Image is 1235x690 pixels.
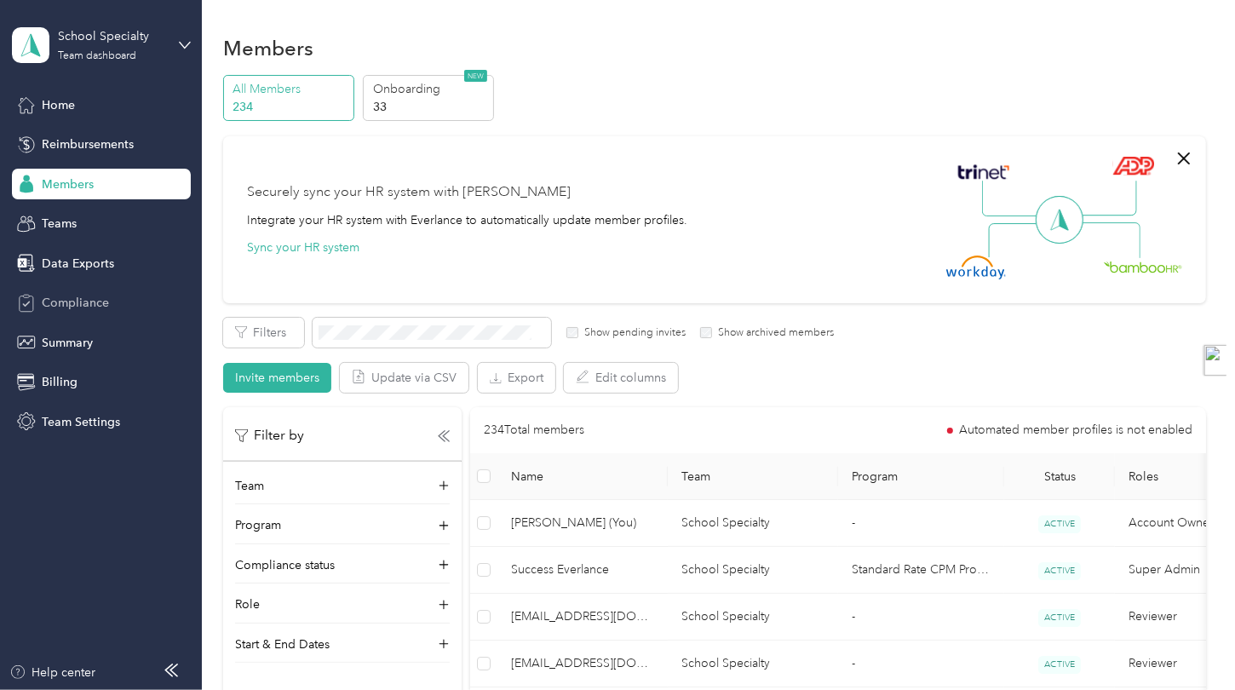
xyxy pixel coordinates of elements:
button: Filters [223,318,304,348]
img: Workday [946,256,1006,279]
iframe: Everlance-gr Chat Button Frame [1140,595,1235,690]
p: 234 Total members [484,421,584,440]
button: Sync your HR system [247,239,359,256]
span: ACTIVE [1038,515,1081,533]
span: NEW [464,70,487,82]
td: - [838,594,1004,641]
span: Reimbursements [42,135,134,153]
p: Filter by [235,425,304,446]
label: Show pending invites [578,325,686,341]
span: Summary [42,334,93,352]
span: ACTIVE [1038,562,1081,580]
p: 33 [373,98,489,116]
span: Success Everlance [511,561,654,579]
span: Billing [42,373,78,391]
p: 234 [233,98,348,116]
td: - [838,500,1004,547]
p: Compliance status [235,556,335,574]
td: Success Everlance [497,547,668,594]
span: Teams [42,215,77,233]
p: Start & End Dates [235,635,330,653]
td: - [838,641,1004,687]
p: All Members [233,80,348,98]
button: Update via CSV [340,363,468,393]
p: Program [235,516,281,534]
p: Team [235,477,264,495]
span: [EMAIL_ADDRESS][DOMAIN_NAME] [511,607,654,626]
img: Line Right Down [1081,222,1140,259]
img: Line Right Up [1077,181,1137,216]
img: ADP [1112,156,1154,175]
th: Program [838,453,1004,500]
p: Role [235,595,260,613]
div: School Specialty [58,27,164,45]
span: Home [42,96,75,114]
td: favr1+schoolspecialty@everlance.com [497,594,668,641]
td: School Specialty [668,641,838,687]
div: Integrate your HR system with Everlance to automatically update member profiles. [247,211,687,229]
img: toggle-logo.svg [1204,345,1235,376]
span: [EMAIL_ADDRESS][DOMAIN_NAME] [511,654,654,673]
button: Help center [9,664,96,681]
th: Status [1004,453,1115,500]
span: ACTIVE [1038,609,1081,627]
td: Jessica Pedroza (You) [497,500,668,547]
button: Export [478,363,555,393]
span: Team Settings [42,413,120,431]
img: BambooHR [1104,261,1182,273]
button: Invite members [223,363,331,393]
span: Automated member profiles is not enabled [959,424,1192,436]
div: Securely sync your HR system with [PERSON_NAME] [247,182,571,203]
p: Onboarding [373,80,489,98]
th: Team [668,453,838,500]
td: School Specialty [668,594,838,641]
td: School Specialty [668,500,838,547]
span: Name [511,469,654,484]
button: Edit columns [564,363,678,393]
span: Compliance [42,294,109,312]
img: Line Left Up [982,181,1042,217]
h1: Members [223,39,313,57]
span: Members [42,175,94,193]
span: Data Exports [42,255,114,273]
img: Line Left Down [988,222,1048,257]
span: [PERSON_NAME] (You) [511,514,654,532]
td: Standard Rate CPM Program [838,547,1004,594]
label: Show archived members [712,325,834,341]
span: ACTIVE [1038,656,1081,674]
div: Team dashboard [58,51,136,61]
td: School Specialty [668,547,838,594]
th: Name [497,453,668,500]
td: favr2+schoolspecialty@everlance.com [497,641,668,687]
img: Trinet [954,160,1014,184]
